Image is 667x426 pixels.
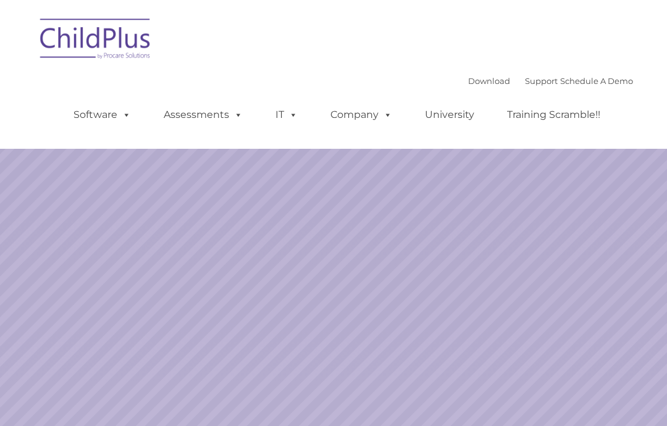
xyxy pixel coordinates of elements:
[318,102,405,127] a: Company
[151,102,255,127] a: Assessments
[263,102,310,127] a: IT
[61,102,143,127] a: Software
[413,102,487,127] a: University
[560,76,633,86] a: Schedule A Demo
[525,76,558,86] a: Support
[468,76,510,86] a: Download
[34,10,157,72] img: ChildPlus by Procare Solutions
[495,102,613,127] a: Training Scramble!!
[468,76,633,86] font: |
